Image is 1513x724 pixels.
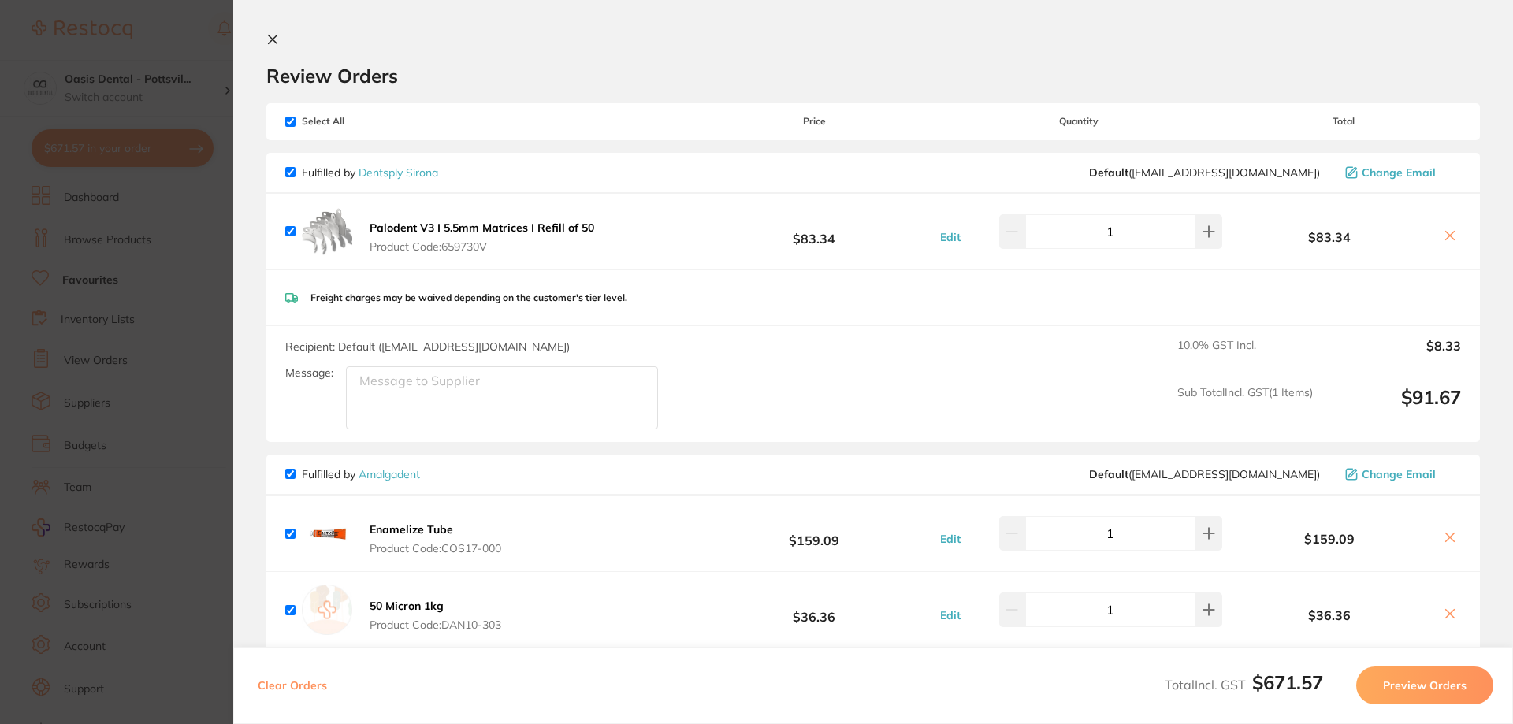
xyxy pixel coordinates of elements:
[1226,230,1433,244] b: $83.34
[1340,467,1461,481] button: Change Email
[365,522,506,555] button: Enamelize Tube Product Code:COS17-000
[932,116,1226,127] span: Quantity
[359,467,420,481] a: Amalgadent
[1362,468,1436,481] span: Change Email
[310,292,627,303] p: Freight charges may be waived depending on the customer's tier level.
[285,116,443,127] span: Select All
[359,165,438,180] a: Dentsply Sirona
[697,596,931,625] b: $36.36
[302,468,420,481] p: Fulfilled by
[285,366,333,380] label: Message:
[266,64,1480,87] h2: Review Orders
[1165,677,1323,692] span: Total Incl. GST
[370,542,501,555] span: Product Code: COS17-000
[370,240,594,253] span: Product Code: 659730V
[1226,116,1461,127] span: Total
[370,522,453,537] b: Enamelize Tube
[1340,165,1461,180] button: Change Email
[935,608,965,622] button: Edit
[365,221,599,254] button: Palodent V3 I 5.5mm Matrices I Refill of 50 Product Code:659730V
[302,585,352,635] img: empty.jpg
[253,666,332,704] button: Clear Orders
[370,221,594,235] b: Palodent V3 I 5.5mm Matrices I Refill of 50
[1089,165,1128,180] b: Default
[1089,468,1320,481] span: info@amalgadent.com.au
[935,230,965,244] button: Edit
[302,166,438,179] p: Fulfilled by
[1177,339,1313,373] span: 10.0 % GST Incl.
[1226,608,1433,622] b: $36.36
[1325,339,1461,373] output: $8.33
[302,508,352,559] img: azY4a2p1aA
[935,532,965,546] button: Edit
[1089,467,1128,481] b: Default
[1325,386,1461,429] output: $91.67
[1177,386,1313,429] span: Sub Total Incl. GST ( 1 Items)
[697,519,931,548] b: $159.09
[1226,532,1433,546] b: $159.09
[302,206,352,257] img: aXc4c3pzOA
[697,116,931,127] span: Price
[365,599,506,632] button: 50 Micron 1kg Product Code:DAN10-303
[370,599,444,613] b: 50 Micron 1kg
[697,217,931,246] b: $83.34
[1362,166,1436,179] span: Change Email
[285,340,570,354] span: Recipient: Default ( [EMAIL_ADDRESS][DOMAIN_NAME] )
[370,618,501,631] span: Product Code: DAN10-303
[1252,670,1323,694] b: $671.57
[1089,166,1320,179] span: clientservices@dentsplysirona.com
[1356,666,1493,704] button: Preview Orders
